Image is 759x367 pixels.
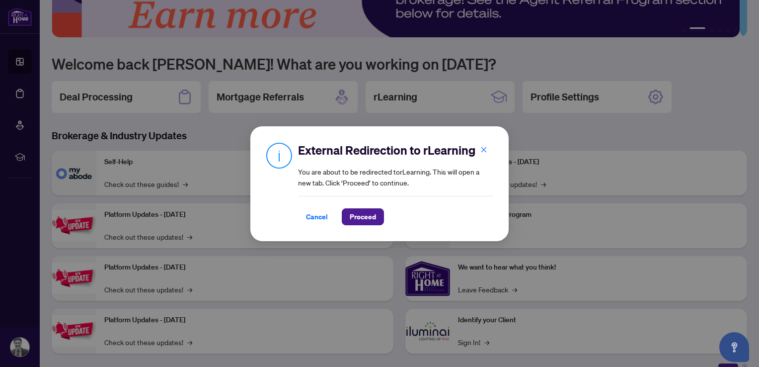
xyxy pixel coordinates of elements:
[298,142,493,158] h2: External Redirection to rLearning
[342,208,384,225] button: Proceed
[306,209,328,225] span: Cancel
[298,208,336,225] button: Cancel
[480,146,487,153] span: close
[266,142,292,169] img: Info Icon
[350,209,376,225] span: Proceed
[298,142,493,225] div: You are about to be redirected to rLearning . This will open a new tab. Click ‘Proceed’ to continue.
[719,332,749,362] button: Open asap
